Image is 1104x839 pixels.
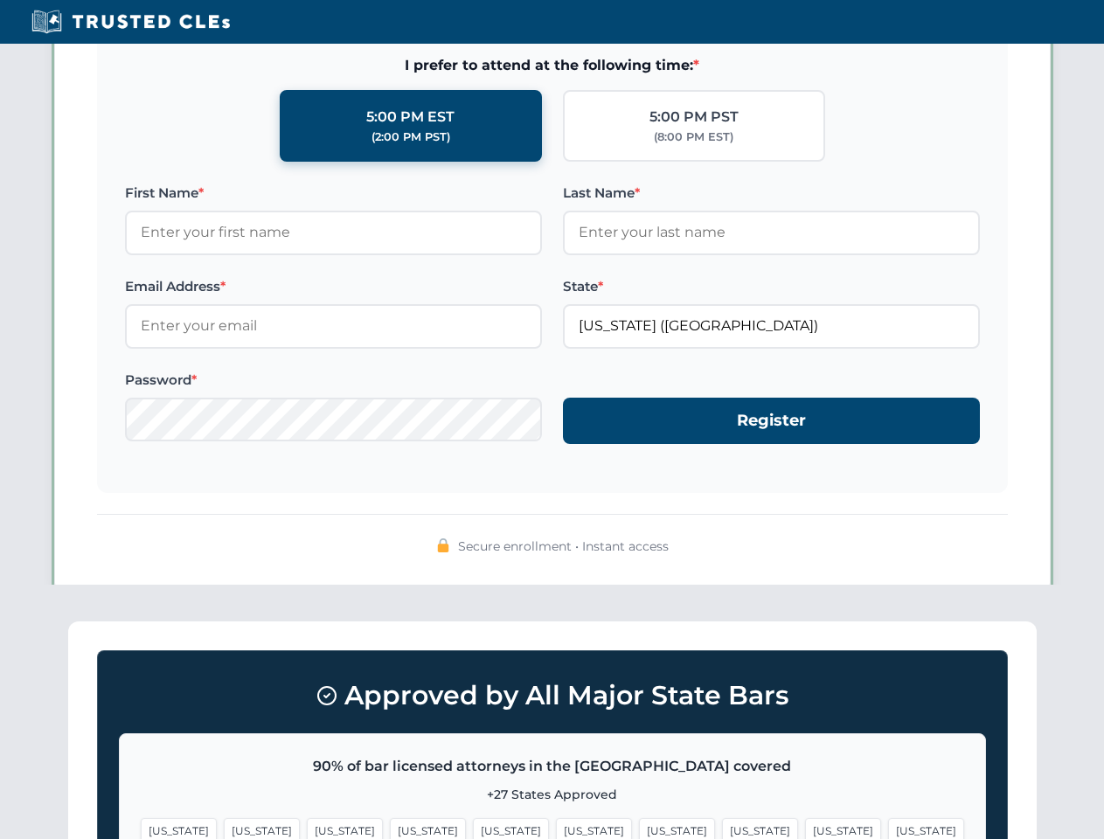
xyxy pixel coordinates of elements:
[119,672,986,719] h3: Approved by All Major State Bars
[26,9,235,35] img: Trusted CLEs
[371,128,450,146] div: (2:00 PM PST)
[458,537,669,556] span: Secure enrollment • Instant access
[649,106,739,128] div: 5:00 PM PST
[141,785,964,804] p: +27 States Approved
[654,128,733,146] div: (8:00 PM EST)
[563,183,980,204] label: Last Name
[125,54,980,77] span: I prefer to attend at the following time:
[563,398,980,444] button: Register
[563,304,980,348] input: Florida (FL)
[563,276,980,297] label: State
[125,304,542,348] input: Enter your email
[366,106,455,128] div: 5:00 PM EST
[125,276,542,297] label: Email Address
[125,183,542,204] label: First Name
[563,211,980,254] input: Enter your last name
[125,211,542,254] input: Enter your first name
[125,370,542,391] label: Password
[141,755,964,778] p: 90% of bar licensed attorneys in the [GEOGRAPHIC_DATA] covered
[436,538,450,552] img: 🔒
